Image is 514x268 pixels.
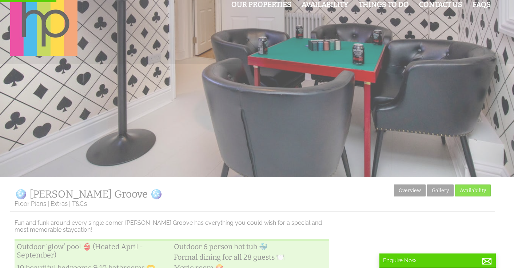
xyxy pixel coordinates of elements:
[455,184,491,196] a: Availability
[15,241,172,260] li: Outdoor ‘glow’ pool 👙 (Heated April - September)
[72,200,87,207] a: T&Cs
[427,184,454,196] a: Gallery
[231,0,291,9] a: Our Properties
[383,257,492,264] p: Enquire Now
[15,219,329,233] p: Fun and funk around every single corner. [PERSON_NAME] Groove has everything you could wish for a...
[394,184,426,196] a: Overview
[15,200,46,207] a: Floor Plans
[419,0,462,9] a: Contact Us
[172,252,329,263] li: Formal dining for all 28 guests 🍽️
[302,0,348,9] a: Availability
[359,0,409,9] a: Things To Do
[51,200,68,207] a: Extras
[473,0,491,9] a: FAQs
[172,241,329,252] li: Outdoor 6 person hot tub 🐳
[15,188,163,200] a: 🪩 [PERSON_NAME] Groove 🪩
